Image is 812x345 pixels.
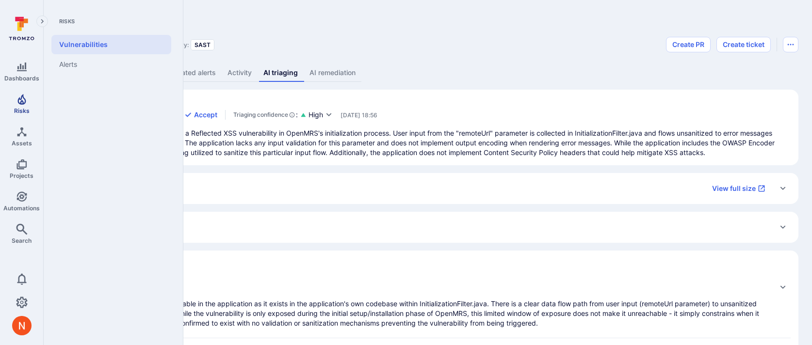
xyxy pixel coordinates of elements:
[10,172,33,179] span: Projects
[341,111,377,119] span: Only visible to Tromzo users
[65,280,771,295] span: Reachable
[191,39,214,50] div: SAST
[57,212,798,243] div: Expand
[666,37,711,52] button: Create PR
[14,107,30,114] span: Risks
[12,316,32,335] div: Neeren Patki
[4,75,39,82] span: Dashboards
[65,280,791,328] div: Expand
[233,110,288,120] span: Triaging confidence
[783,37,798,52] button: Options menu
[304,64,361,82] a: AI remediation
[706,181,771,196] a: View full size
[3,204,40,212] span: Automations
[57,64,798,82] div: Vulnerability tabs
[222,64,258,82] a: Activity
[309,110,323,120] span: High
[716,37,771,52] button: Create ticket
[51,17,171,25] span: Risks
[36,16,48,27] button: Expand navigation menu
[12,237,32,244] span: Search
[12,140,32,147] span: Assets
[184,110,217,120] button: Accept
[57,173,798,204] div: Expand
[154,64,222,82] a: Associated alerts
[65,299,771,328] p: The vulnerable code is directly reachable in the application as it exists in the application's ow...
[309,110,333,120] button: High
[51,54,171,75] a: Alerts
[65,128,791,157] p: The vulnerability verification confirms a Reflected XSS vulnerability in OpenMRS's initialization...
[233,110,298,120] div: :
[51,35,171,54] a: Vulnerabilities
[39,17,46,26] i: Expand navigation menu
[258,64,304,82] a: AI triaging
[289,110,295,120] svg: AI Triaging Agent self-evaluates the confidence behind recommended status based on the depth and ...
[12,316,32,335] img: ACg8ocIprwjrgDQnDsNSk9Ghn5p5-B8DpAKWoJ5Gi9syOE4K59tr4Q=s96-c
